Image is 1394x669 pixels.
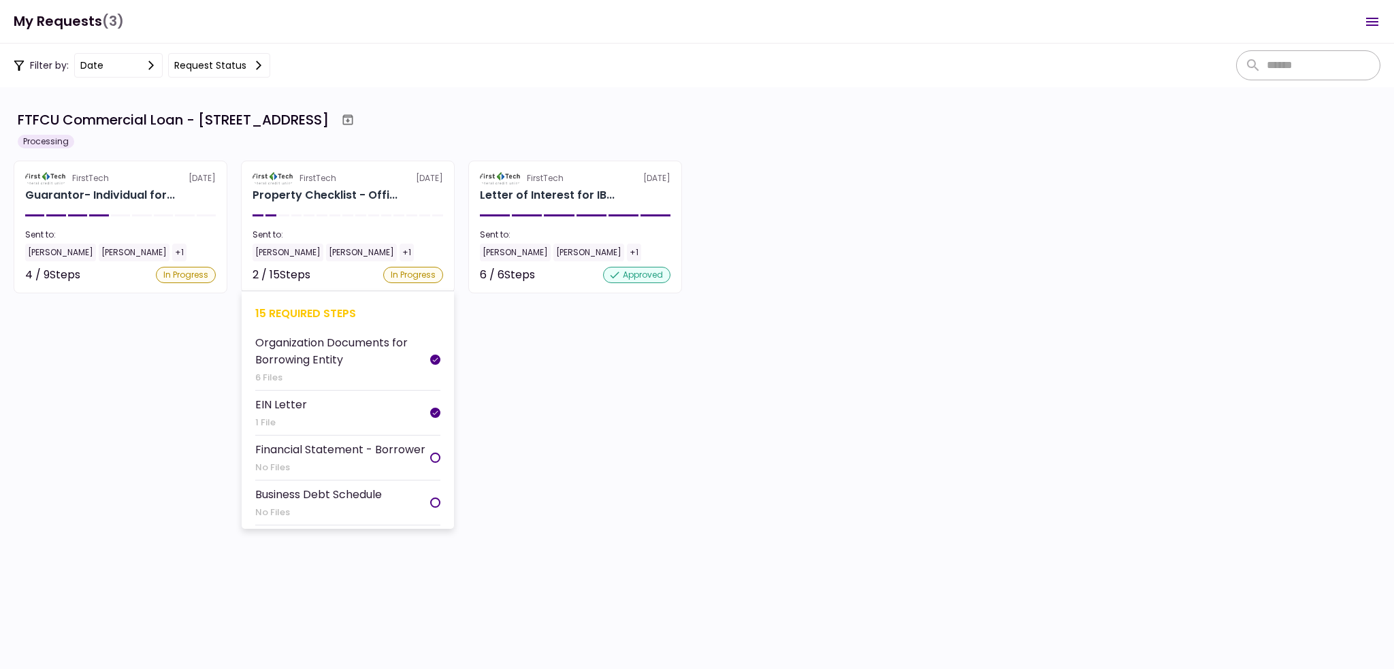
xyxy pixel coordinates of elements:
div: Sent to: [253,229,443,241]
div: 4 / 9 Steps [25,267,80,283]
button: date [74,53,163,78]
div: FirstTech [72,172,109,184]
div: 6 Files [255,371,430,385]
button: Open menu [1356,5,1389,38]
div: 2 / 15 Steps [253,267,310,283]
img: Partner logo [253,172,294,184]
div: Property Checklist - Office Retail for IBNI Investments, LLC 16 Uvalde Road [253,187,398,203]
div: No Files [255,461,425,474]
div: Sent to: [25,229,216,241]
img: Partner logo [480,172,521,184]
div: 6 / 6 Steps [480,267,535,283]
div: In Progress [383,267,443,283]
div: In Progress [156,267,216,283]
div: FirstTech [527,172,564,184]
div: [PERSON_NAME] [25,244,96,261]
div: Financial Statement - Borrower [255,441,425,458]
h1: My Requests [14,7,124,35]
div: [DATE] [25,172,216,184]
div: [PERSON_NAME] [253,244,323,261]
div: +1 [400,244,414,261]
div: [PERSON_NAME] [326,244,397,261]
span: (3) [102,7,124,35]
div: 1 File [255,416,307,429]
div: [PERSON_NAME] [480,244,551,261]
div: approved [603,267,670,283]
div: Filter by: [14,53,270,78]
div: +1 [172,244,187,261]
button: Request status [168,53,270,78]
div: date [80,58,103,73]
div: Business Debt Schedule [255,486,382,503]
div: [PERSON_NAME] [553,244,624,261]
div: Letter of Interest for IBNI Investments, LLC 6 Uvalde Road Houston TX [480,187,615,203]
div: EIN Letter [255,396,307,413]
div: Processing [18,135,74,148]
div: +1 [627,244,641,261]
div: [DATE] [253,172,443,184]
div: FTFCU Commercial Loan - [STREET_ADDRESS] [18,110,329,130]
button: Archive workflow [336,108,360,132]
img: Partner logo [25,172,67,184]
div: Sent to: [480,229,670,241]
div: 15 required steps [255,305,440,322]
div: Guarantor- Individual for IBNI Investments, LLC Johnny Ganim [25,187,175,203]
div: Organization Documents for Borrowing Entity [255,334,430,368]
div: FirstTech [299,172,336,184]
div: [DATE] [480,172,670,184]
div: [PERSON_NAME] [99,244,169,261]
div: No Files [255,506,382,519]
